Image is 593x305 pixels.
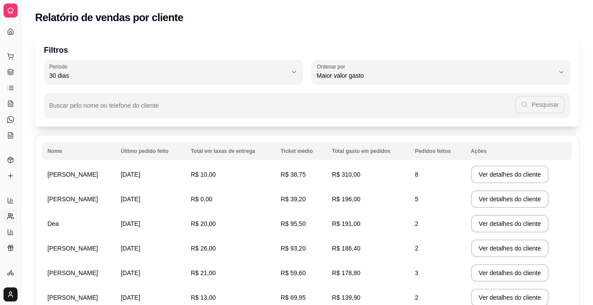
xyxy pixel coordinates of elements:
[49,63,70,70] label: Período
[332,220,360,227] span: R$ 191,00
[191,245,216,252] span: R$ 26,00
[332,269,360,276] span: R$ 178,80
[415,196,418,203] span: 5
[49,105,515,113] input: Buscar pelo nome ou telefone do cliente
[191,171,216,178] span: R$ 10,00
[410,142,465,160] th: Pedidos feitos
[281,196,306,203] span: R$ 39,20
[281,269,306,276] span: R$ 59,60
[415,294,418,301] span: 2
[47,269,98,276] span: [PERSON_NAME]
[327,142,410,160] th: Total gasto em pedidos
[281,220,306,227] span: R$ 95,50
[191,294,216,301] span: R$ 13,00
[281,294,306,301] span: R$ 69,95
[191,220,216,227] span: R$ 20,00
[191,269,216,276] span: R$ 21,00
[121,269,140,276] span: [DATE]
[332,196,360,203] span: R$ 196,00
[47,196,98,203] span: [PERSON_NAME]
[332,171,360,178] span: R$ 310,00
[47,220,59,227] span: Dea
[121,245,140,252] span: [DATE]
[471,215,549,232] button: Ver detalhes do cliente
[471,190,549,208] button: Ver detalhes do cliente
[49,71,287,80] span: 30 dias
[47,294,98,301] span: [PERSON_NAME]
[42,142,115,160] th: Nome
[466,142,572,160] th: Ações
[121,196,140,203] span: [DATE]
[415,269,418,276] span: 3
[415,171,418,178] span: 8
[312,60,571,84] button: Ordenar porMaior valor gasto
[121,171,140,178] span: [DATE]
[332,294,360,301] span: R$ 139,90
[47,245,98,252] span: [PERSON_NAME]
[44,44,570,56] p: Filtros
[44,60,303,84] button: Período30 dias
[471,264,549,282] button: Ver detalhes do cliente
[191,196,212,203] span: R$ 0,00
[121,220,140,227] span: [DATE]
[332,245,360,252] span: R$ 186,40
[276,142,327,160] th: Ticket médio
[186,142,276,160] th: Total em taxas de entrega
[121,294,140,301] span: [DATE]
[47,171,98,178] span: [PERSON_NAME]
[35,11,183,25] h2: Relatório de vendas por cliente
[115,142,185,160] th: Último pedido feito
[281,171,306,178] span: R$ 38,75
[415,220,418,227] span: 2
[415,245,418,252] span: 2
[471,240,549,257] button: Ver detalhes do cliente
[317,63,348,70] label: Ordenar por
[317,71,555,80] span: Maior valor gasto
[471,166,549,183] button: Ver detalhes do cliente
[281,245,306,252] span: R$ 93,20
